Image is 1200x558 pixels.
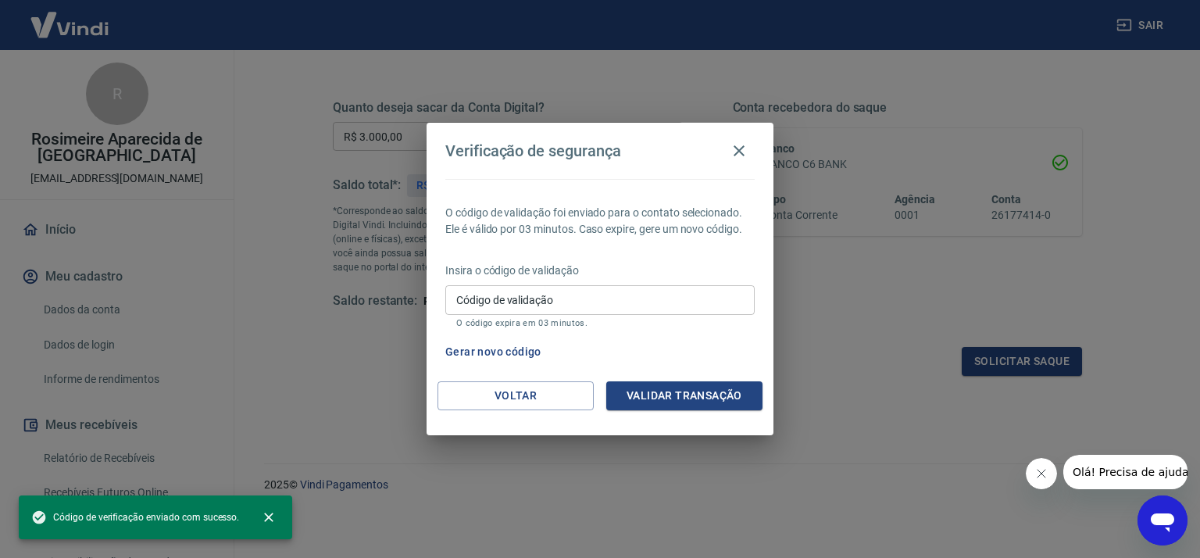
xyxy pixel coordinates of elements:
[252,500,286,535] button: close
[9,11,131,23] span: Olá! Precisa de ajuda?
[445,205,755,238] p: O código de validação foi enviado para o contato selecionado. Ele é válido por 03 minutos. Caso e...
[445,141,621,160] h4: Verificação de segurança
[606,381,762,410] button: Validar transação
[445,263,755,279] p: Insira o código de validação
[1137,495,1187,545] iframe: Botão para abrir a janela de mensagens
[456,318,744,328] p: O código expira em 03 minutos.
[1063,455,1187,489] iframe: Mensagem da empresa
[439,338,548,367] button: Gerar novo código
[437,381,594,410] button: Voltar
[1026,458,1057,489] iframe: Fechar mensagem
[31,510,239,525] span: Código de verificação enviado com sucesso.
